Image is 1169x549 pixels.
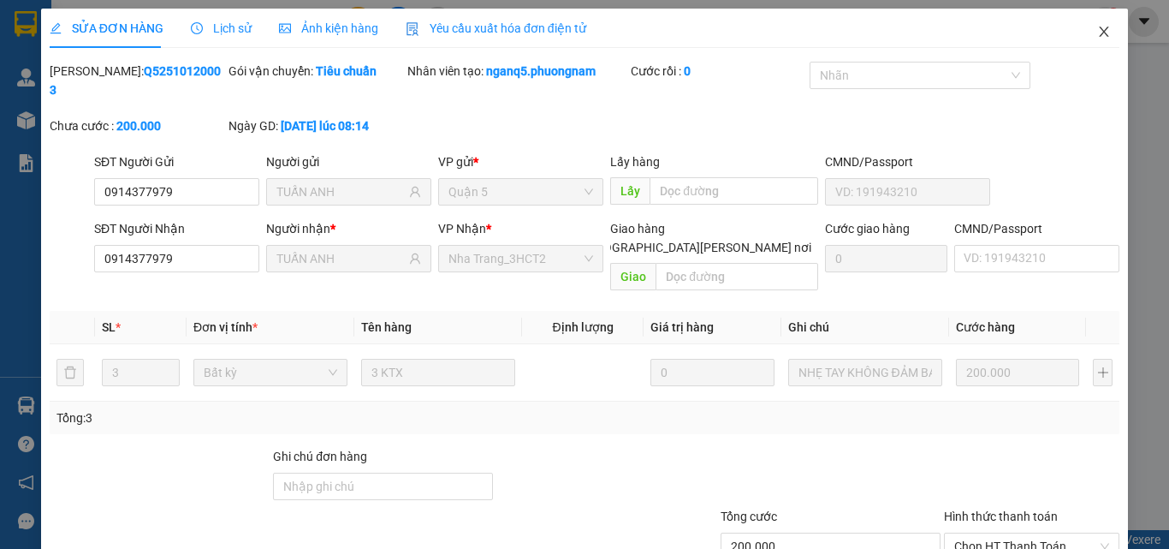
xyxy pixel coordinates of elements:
[825,245,947,272] input: Cước giao hàng
[94,152,259,171] div: SĐT Người Gửi
[281,119,369,133] b: [DATE] lúc 08:14
[193,320,258,334] span: Đơn vị tính
[50,62,225,99] div: [PERSON_NAME]:
[656,263,818,290] input: Dọc đường
[56,359,84,386] button: delete
[1093,359,1113,386] button: plus
[361,320,412,334] span: Tên hàng
[610,177,650,205] span: Lấy
[552,320,613,334] span: Định lượng
[956,320,1015,334] span: Cước hàng
[944,510,1058,523] label: Hình thức thanh toán
[266,152,431,171] div: Người gửi
[610,155,660,169] span: Lấy hàng
[56,409,453,427] div: Tổng: 3
[438,152,603,171] div: VP gửi
[191,22,203,34] span: clock-circle
[94,219,259,238] div: SĐT Người Nhận
[650,359,774,386] input: 0
[1097,25,1111,39] span: close
[721,510,777,523] span: Tổng cước
[578,238,818,257] span: [GEOGRAPHIC_DATA][PERSON_NAME] nơi
[825,178,990,206] input: VD: 191943210
[116,119,161,133] b: 200.000
[279,22,291,34] span: picture
[266,219,431,238] div: Người nhận
[406,22,419,36] img: icon
[486,64,596,78] b: nganq5.phuongnam
[204,360,337,385] span: Bất kỳ
[954,219,1119,238] div: CMND/Passport
[50,116,225,135] div: Chưa cước :
[650,177,818,205] input: Dọc đường
[825,152,990,171] div: CMND/Passport
[276,249,406,268] input: Tên người nhận
[50,22,62,34] span: edit
[102,320,116,334] span: SL
[409,186,421,198] span: user
[406,21,586,35] span: Yêu cầu xuất hóa đơn điện tử
[273,450,367,463] label: Ghi chú đơn hàng
[276,182,406,201] input: Tên người gửi
[631,62,806,81] div: Cước rồi :
[228,116,404,135] div: Ngày GD:
[1080,9,1128,57] button: Close
[50,21,163,35] span: SỬA ĐƠN HÀNG
[407,62,627,81] div: Nhân viên tạo:
[610,263,656,290] span: Giao
[228,62,404,81] div: Gói vận chuyển:
[191,21,252,35] span: Lịch sử
[409,253,421,265] span: user
[684,64,691,78] b: 0
[448,246,593,272] span: Nha Trang_3HCT2
[316,64,377,78] b: Tiêu chuẩn
[650,320,714,334] span: Giá trị hàng
[438,222,486,236] span: VP Nhận
[361,359,515,386] input: VD: Bàn, Ghế
[825,222,910,236] label: Cước giao hàng
[448,179,593,205] span: Quận 5
[956,359,1079,386] input: 0
[781,311,949,344] th: Ghi chú
[610,222,665,236] span: Giao hàng
[788,359,942,386] input: Ghi Chú
[273,473,493,500] input: Ghi chú đơn hàng
[279,21,378,35] span: Ảnh kiện hàng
